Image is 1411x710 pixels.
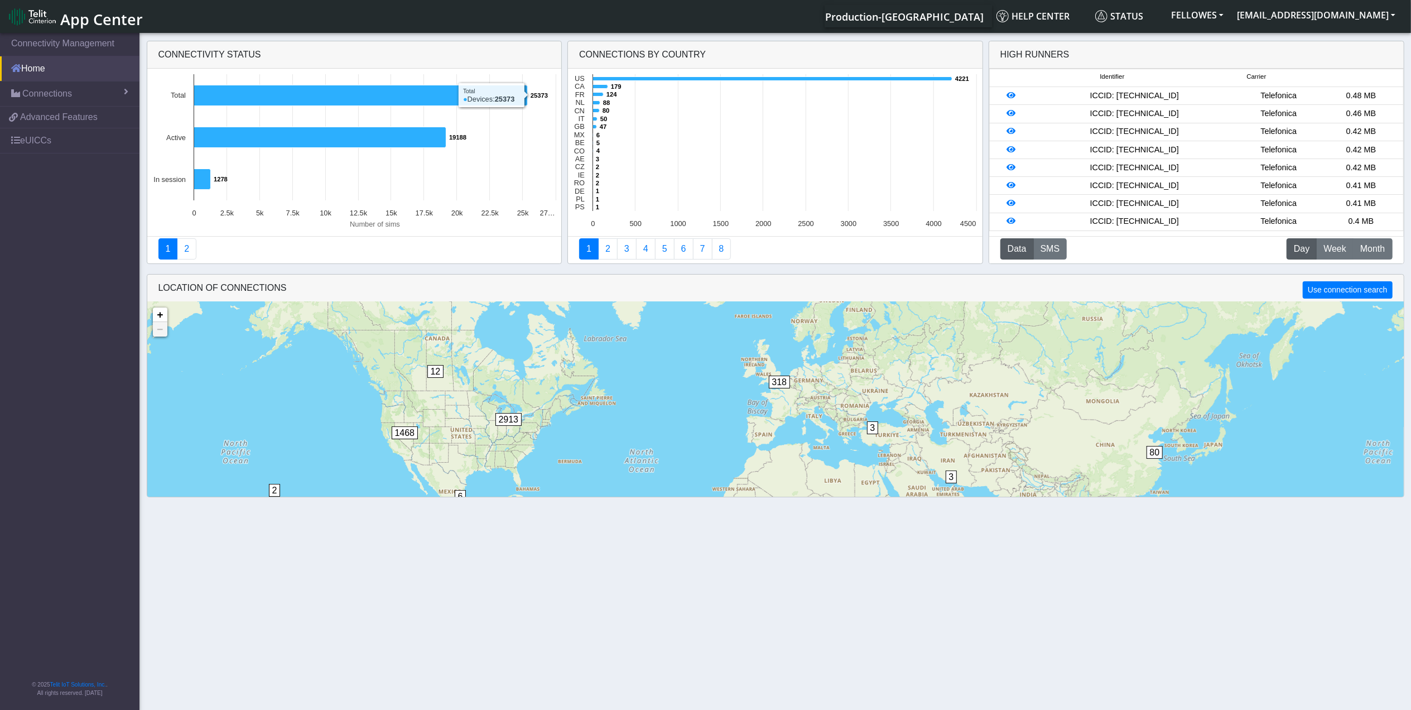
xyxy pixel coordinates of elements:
[883,219,899,228] text: 3500
[1353,238,1392,260] button: Month
[1032,180,1237,192] div: ICCID: [TECHNICAL_ID]
[575,203,585,211] text: PS
[825,5,983,27] a: Your current platform instance
[349,209,367,217] text: 12.5k
[481,209,499,217] text: 22.5k
[603,107,609,114] text: 80
[1323,242,1346,256] span: Week
[1316,238,1354,260] button: Week
[603,99,610,106] text: 88
[591,219,595,228] text: 0
[1033,238,1067,260] button: SMS
[449,134,466,141] text: 19188
[1237,126,1320,138] div: Telefonica
[1320,126,1403,138] div: 0.42 MB
[1320,198,1403,210] div: 0.41 MB
[269,484,281,497] span: 2
[166,133,186,142] text: Active
[636,238,656,260] a: Connections By Carrier
[192,209,196,217] text: 0
[596,188,599,194] text: 1
[9,8,56,26] img: logo-telit-cinterion-gw-new.png
[286,209,300,217] text: 7.5k
[1095,10,1107,22] img: status.svg
[578,171,585,179] text: IE
[1000,48,1070,61] div: High Runners
[170,91,185,99] text: Total
[451,209,463,217] text: 20k
[576,98,585,107] text: NL
[568,41,983,69] div: Connections By Country
[574,147,585,155] text: CO
[50,682,106,688] a: Telit IoT Solutions, Inc.
[1032,108,1237,120] div: ICCID: [TECHNICAL_ID]
[1100,72,1124,81] span: Identifier
[596,140,600,146] text: 5
[841,219,856,228] text: 3000
[825,10,984,23] span: Production-[GEOGRAPHIC_DATA]
[674,238,694,260] a: 14 Days Trend
[158,238,551,260] nav: Summary paging
[1032,90,1237,102] div: ICCID: [TECHNICAL_ID]
[1320,144,1403,156] div: 0.42 MB
[598,238,618,260] a: Carrier
[177,238,196,260] a: Deployment status
[996,10,1070,22] span: Help center
[20,111,98,124] span: Advanced Features
[596,156,599,162] text: 3
[1320,162,1403,174] div: 0.42 MB
[214,176,228,183] text: 1278
[946,471,957,504] div: 3
[655,238,675,260] a: Usage by Carrier
[9,4,141,28] a: App Center
[60,9,143,30] span: App Center
[1095,10,1143,22] span: Status
[1303,281,1392,299] button: Use connection search
[955,75,969,82] text: 4221
[946,471,957,483] span: 3
[1320,108,1403,120] div: 0.46 MB
[1032,126,1237,138] div: ICCID: [TECHNICAL_ID]
[415,209,433,217] text: 17.5k
[1032,144,1237,156] div: ICCID: [TECHNICAL_ID]
[495,413,522,426] span: 2913
[1237,215,1320,228] div: Telefonica
[1320,180,1403,192] div: 0.41 MB
[596,196,599,203] text: 1
[600,123,606,130] text: 47
[671,219,686,228] text: 1000
[575,138,585,147] text: BE
[596,172,599,179] text: 2
[596,180,599,186] text: 2
[517,209,528,217] text: 25k
[1000,238,1034,260] button: Data
[1091,5,1164,27] a: Status
[392,426,418,439] span: 1468
[576,195,585,203] text: PL
[22,87,72,100] span: Connections
[1294,242,1309,256] span: Day
[1287,238,1317,260] button: Day
[1164,5,1230,25] button: FELLOWES
[575,162,585,171] text: CZ
[617,238,637,260] a: Usage per Country
[153,175,186,184] text: In session
[1147,446,1163,459] span: 80
[1032,198,1237,210] div: ICCID: [TECHNICAL_ID]
[996,10,1009,22] img: knowledge.svg
[1237,180,1320,192] div: Telefonica
[574,179,585,187] text: RO
[992,5,1091,27] a: Help center
[575,122,585,131] text: GB
[579,114,585,123] text: IT
[1032,215,1237,228] div: ICCID: [TECHNICAL_ID]
[1237,144,1320,156] div: Telefonica
[596,204,599,210] text: 1
[579,238,971,260] nav: Summary paging
[575,90,585,99] text: FR
[600,116,607,122] text: 50
[867,421,879,434] span: 3
[1237,90,1320,102] div: Telefonica
[1246,72,1266,81] span: Carrier
[755,219,771,228] text: 2000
